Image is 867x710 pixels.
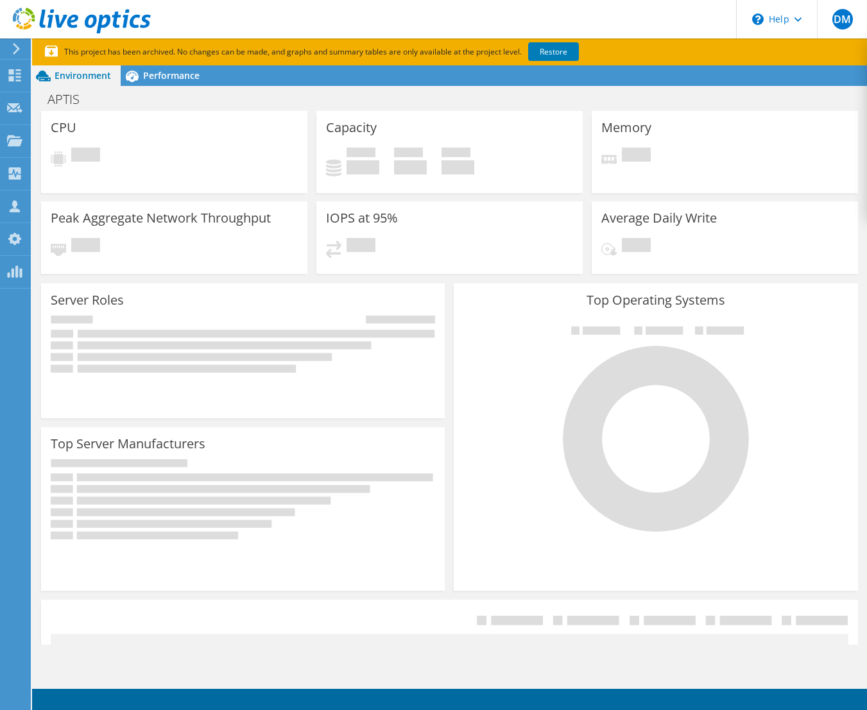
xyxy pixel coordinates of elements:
h3: Average Daily Write [601,211,717,225]
span: Pending [71,238,100,255]
span: Free [394,148,423,160]
span: DM [832,9,853,30]
h3: Server Roles [51,293,124,307]
h4: 0 GiB [442,160,474,174]
h4: 0 GiB [347,160,379,174]
span: Pending [622,238,651,255]
span: Environment [55,69,111,81]
span: Pending [622,148,651,165]
h3: Top Operating Systems [463,293,848,307]
span: Pending [347,238,375,255]
p: This project has been archived. No changes can be made, and graphs and summary tables are only av... [45,45,674,59]
svg: \n [752,13,764,25]
span: Total [442,148,470,160]
h1: APTIS [42,92,99,106]
h4: 0 GiB [394,160,427,174]
h3: IOPS at 95% [326,211,398,225]
h3: Top Server Manufacturers [51,437,205,451]
span: Used [347,148,375,160]
span: Pending [71,148,100,165]
a: Restore [528,42,579,61]
span: Performance [143,69,200,81]
h3: Peak Aggregate Network Throughput [51,211,271,225]
h3: Memory [601,121,651,135]
h3: Capacity [326,121,377,135]
h3: CPU [51,121,76,135]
